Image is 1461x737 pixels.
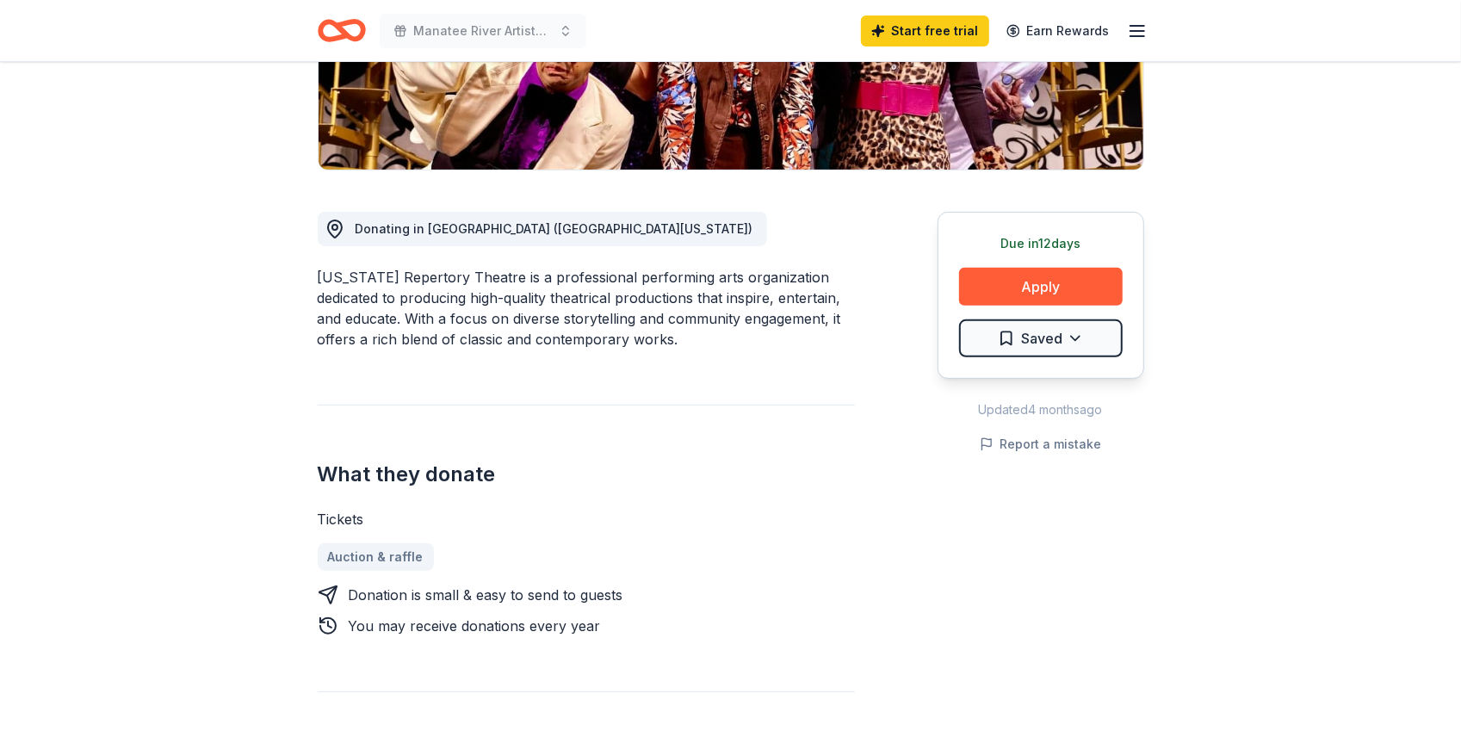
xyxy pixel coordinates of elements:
h2: What they donate [318,461,855,488]
a: Home [318,10,366,51]
span: Manatee River Artists Guild Art & Craft Show & Sale-celebrating 20 Years! [414,21,552,41]
a: Auction & raffle [318,543,434,571]
span: Saved [1022,327,1063,350]
div: You may receive donations every year [349,616,601,636]
a: Earn Rewards [996,15,1120,46]
div: Due in 12 days [959,233,1123,254]
div: [US_STATE] Repertory Theatre is a professional performing arts organization dedicated to producin... [318,267,855,350]
button: Report a mistake [980,434,1102,455]
button: Apply [959,268,1123,306]
a: Start free trial [861,15,989,46]
button: Saved [959,319,1123,357]
span: Donating in [GEOGRAPHIC_DATA] ([GEOGRAPHIC_DATA][US_STATE]) [356,221,753,236]
div: Donation is small & easy to send to guests [349,585,623,605]
div: Updated 4 months ago [938,399,1144,420]
div: Tickets [318,509,855,530]
button: Manatee River Artists Guild Art & Craft Show & Sale-celebrating 20 Years! [380,14,586,48]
